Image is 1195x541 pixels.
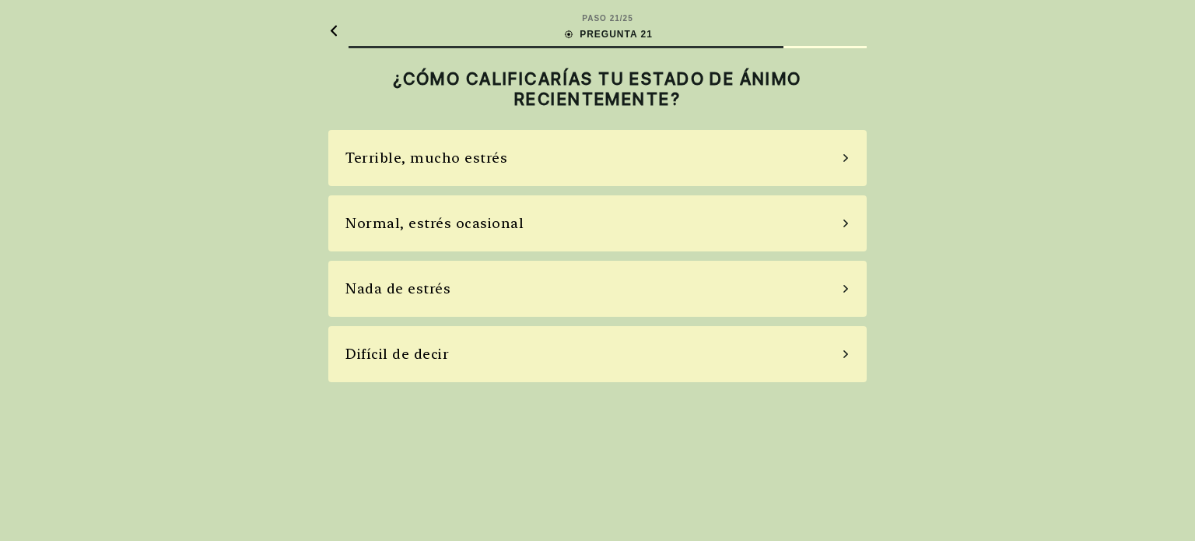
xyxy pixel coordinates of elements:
[345,213,524,234] div: Normal, estrés ocasional
[582,12,633,24] div: PASO 21 / 25
[562,27,653,41] div: PREGUNTA 21
[345,343,449,364] div: Difícil de decir
[345,147,507,168] div: Terrible, mucho estrés
[328,69,867,110] h2: ¿CÓMO CALIFICARÍAS TU ESTADO DE ÁNIMO RECIENTEMENTE?
[345,278,450,299] div: Nada de estrés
